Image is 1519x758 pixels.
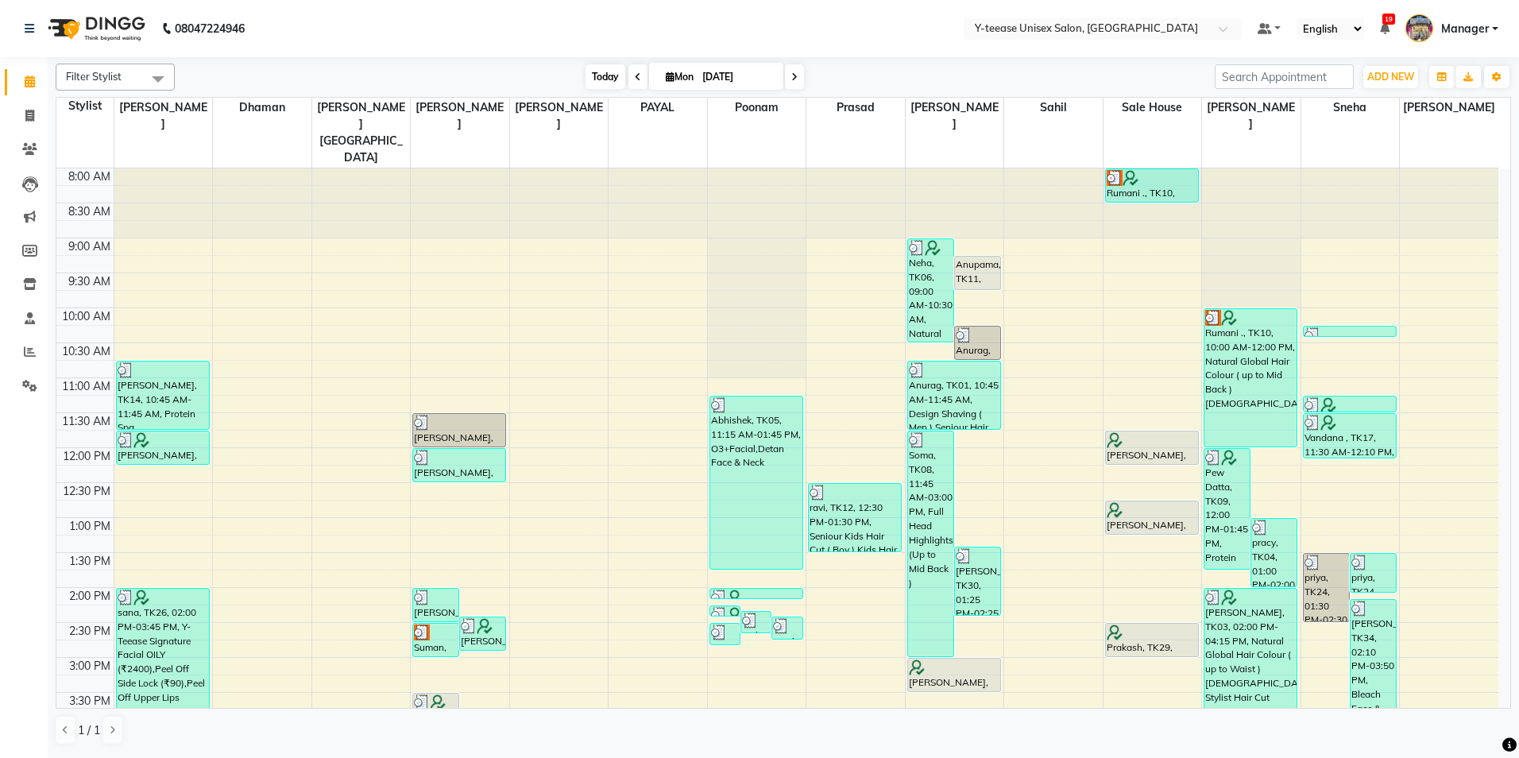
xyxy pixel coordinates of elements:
div: [PERSON_NAME], TK16, 12:45 PM-01:15 PM, Seniour Hair Cut with Wash ( Men ) [1106,501,1198,534]
span: Poonam [708,98,806,118]
span: PAYAL [609,98,707,118]
div: 3:00 PM [66,658,114,675]
div: 9:00 AM [65,238,114,255]
div: Rumani ., TK10, 10:00 AM-12:00 PM, Natural Global Hair Colour ( up to Mid Back ) [DEMOGRAPHIC_DATA] [1204,309,1297,447]
div: pracy, TK04, 01:00 PM-02:00 PM, Straight Blow Dry with wash [1251,519,1297,586]
div: 2:30 PM [66,623,114,640]
span: [PERSON_NAME] [114,98,213,134]
div: Anurag, TK01, 10:15 AM-10:25 AM, Eyebrows [1304,327,1396,336]
div: [PERSON_NAME], TK16, 11:45 AM-12:15 PM, Design Shaving ( Men ) [1106,431,1198,464]
input: Search Appointment [1215,64,1354,89]
span: [PERSON_NAME] [510,98,609,134]
div: Vandana , TK17, 11:30 AM-12:10 PM, Peel Off Under Arms,Roll on full arms ,Peel Off Upper Lips,Eye... [1304,414,1396,458]
span: Prasad [806,98,905,118]
span: Sahil [1004,98,1103,118]
span: 19 [1382,14,1395,25]
div: [PERSON_NAME], TK02, 11:30 AM-12:00 PM, Design Shaving ( Men ) [413,414,505,447]
div: 1:30 PM [66,553,114,570]
div: 11:00 AM [59,378,114,395]
span: [PERSON_NAME] [411,98,509,134]
div: [PERSON_NAME], TK30, 01:25 PM-02:25 PM, Seniour Kids Hair Cut ( Boy ),Kids Hair Wash ( Men ) [955,547,1000,615]
div: 12:30 PM [60,483,114,500]
span: [PERSON_NAME] [906,98,1004,134]
div: Stylist [56,98,114,114]
div: Vandana , TK17, 11:15 AM-11:30 AM, Roll on full arms [1304,396,1396,412]
span: Filter Stylist [66,70,122,83]
div: [PERSON_NAME], TK20, 02:00 PM-02:10 PM, Eyebrows [710,589,802,598]
input: 2025-09-01 [698,65,777,89]
div: priya, TK24, 02:30 PM-02:50 PM, Eyebrows,Peel Off Upper Lips [710,624,740,644]
span: 1 / 1 [78,722,100,739]
div: mohni, TK31, 02:20 PM-02:40 PM, Eyebrows,[GEOGRAPHIC_DATA] [741,612,771,632]
a: 19 [1380,21,1390,36]
div: Suman, TK18, 02:30 PM-03:00 PM, Seniour Kids Hair Cut ( Boy ) [413,624,458,656]
span: Manager [1441,21,1489,37]
span: Today [586,64,625,89]
span: [PERSON_NAME] [1400,98,1498,118]
div: [PERSON_NAME], TK33, 02:25 PM-02:55 PM, Seniour Kids Hair Cut ( Boy ) [460,617,505,650]
div: 9:30 AM [65,273,114,290]
div: 11:30 AM [59,413,114,430]
span: Sneha [1301,98,1400,118]
div: Abhishek, TK05, 11:15 AM-01:45 PM, O3+Facial,Detan Face & Neck [710,396,802,569]
div: [PERSON_NAME], TK23, 03:00 PM-03:30 PM, Seniour [DEMOGRAPHIC_DATA] Hair Cut Without wash [908,659,1000,691]
div: Neha, TK06, 09:00 AM-10:30 AM, Natural Global Hair Colour ( up to Mid Back ) [DEMOGRAPHIC_DATA] [908,239,953,342]
div: Pew Datta, TK09, 12:00 PM-01:45 PM, Protein Spa [DEMOGRAPHIC_DATA] ,ola plex up to mid back [1204,449,1250,569]
button: ADD NEW [1363,66,1418,88]
b: 08047224946 [175,6,245,51]
div: priya, TK24, 01:30 PM-02:05 PM, Roll on full arms ,Peel Off Under Arms [1351,554,1396,592]
span: Dhaman [213,98,311,118]
div: [PERSON_NAME], TK03, 02:00 PM-04:15 PM, Natural Global Hair Colour ( up to Waist ) [DEMOGRAPHIC_D... [1204,589,1297,744]
div: Prakash, TK29, 02:30 PM-03:00 PM, Destress Spa ( Normal to Dry Hair Men ) [1106,624,1198,656]
div: 12:00 PM [60,448,114,465]
div: priya, TK24, 01:30 PM-02:30 PM, roll full arms leg & under [1304,554,1349,621]
div: sana, TK26, 03:30 PM-04:15 PM, Destress Spa [DEMOGRAPHIC_DATA] ( Normal to Dry Hair ) (₹920) [413,694,458,744]
span: Sale House [1103,98,1202,118]
div: Rumani ., TK10, 08:00 AM-08:30 AM, Natural Global Hair Colour ( up to Mid Back ) [DEMOGRAPHIC_DATA] [1106,169,1198,202]
div: [PERSON_NAME], TK02, 12:00 PM-12:30 PM, SR Stylist [DEMOGRAPHIC_DATA] Design (Girl) Hair cut [413,449,505,481]
img: logo [41,6,149,51]
div: [PERSON_NAME], TK28, 02:00 PM-02:30 PM, Seniour Kids Hair Cut ( Boy ) [413,589,458,621]
div: Anurag, TK01, 10:45 AM-11:45 AM, Design Shaving ( Men ),Seniour Hair Cut with Wash ( Men ) [908,362,1000,429]
div: 8:00 AM [65,168,114,185]
div: 10:30 AM [59,343,114,360]
span: [PERSON_NAME] [1202,98,1301,134]
span: [PERSON_NAME][GEOGRAPHIC_DATA] [312,98,411,168]
div: [PERSON_NAME], TK14, 10:45 AM-11:45 AM, Protein Spa [DEMOGRAPHIC_DATA] [117,362,209,429]
div: 3:30 PM [66,693,114,710]
div: [PERSON_NAME], TK13, 11:45 AM-12:15 PM, Wash & Plain dry (upto waist) [117,431,209,464]
div: mani, TK32, 02:25 PM-02:45 PM, Eyebrows,[GEOGRAPHIC_DATA] [772,617,802,639]
div: 10:00 AM [59,308,114,325]
div: [PERSON_NAME], TK20, 02:15 PM-02:25 PM, [GEOGRAPHIC_DATA] [710,606,740,616]
div: ravi, TK12, 12:30 PM-01:30 PM, Seniour Kids Hair Cut ( Boy ),Kids Hair Wash ( Men ) [809,484,901,551]
div: Anupama, TK11, 09:15 AM-09:45 AM, Seniour [DEMOGRAPHIC_DATA] Hair Cut Without wash [955,257,1000,289]
span: Mon [662,71,698,83]
div: 8:30 AM [65,203,114,220]
div: sana, TK26, 02:00 PM-03:45 PM, Y-Teease Signature Facial OILY (₹2400),Peel Off Side Lock (₹90),Pe... [117,589,209,709]
div: 2:00 PM [66,588,114,605]
div: Anurag, TK01, 10:15 AM-10:45 AM, Seniour [DEMOGRAPHIC_DATA] Hair Cut Without wash [955,327,1000,359]
div: [PERSON_NAME], TK34, 02:10 PM-03:50 PM, Bleach Face & Neck,Eyebrows,Peel Off Upper Lips,Peel Off ... [1351,600,1396,714]
span: ADD NEW [1367,71,1414,83]
div: Soma, TK08, 11:45 AM-03:00 PM, Full Head Highlights (Up to Mid Back ) [908,431,953,656]
img: Manager [1405,14,1433,42]
div: 1:00 PM [66,518,114,535]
